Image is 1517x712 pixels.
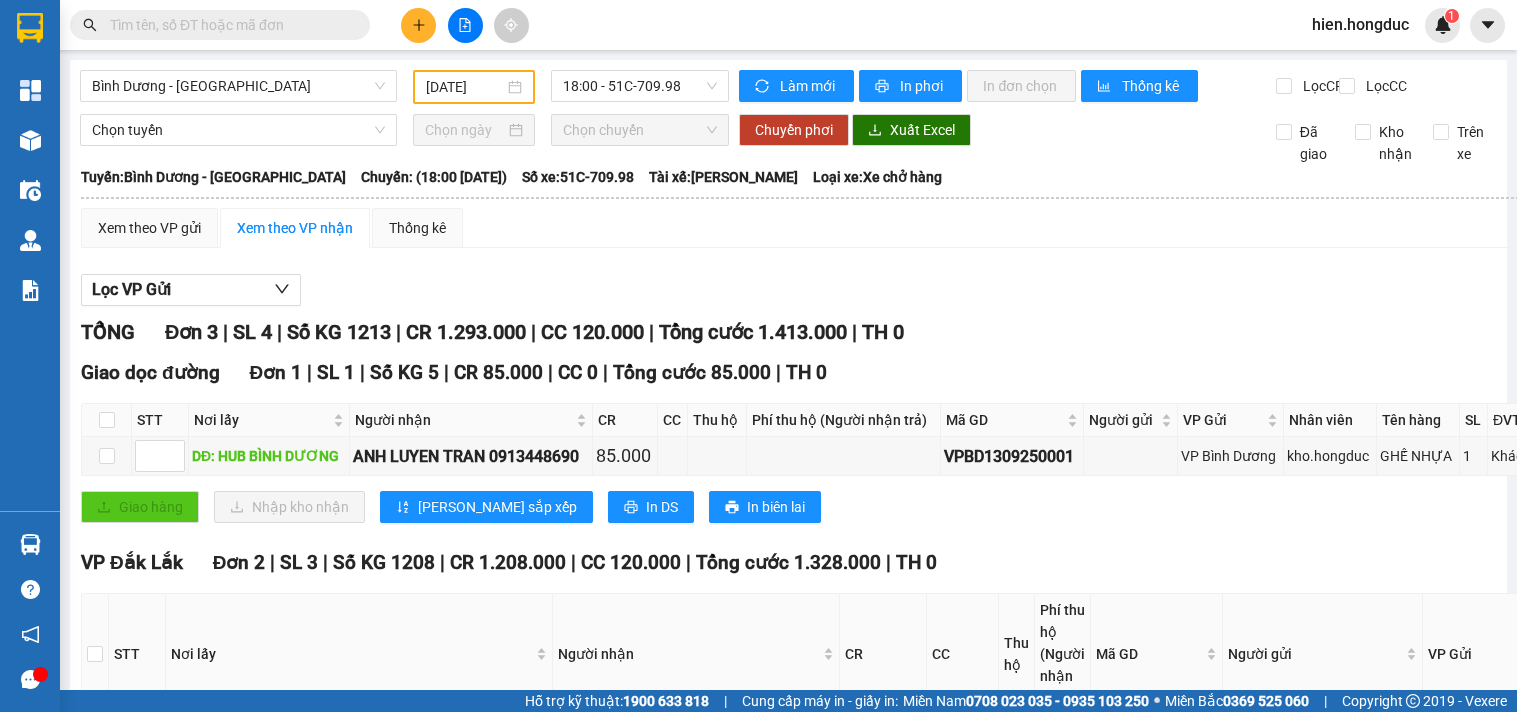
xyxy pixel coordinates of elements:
span: Chuyến: (18:00 [DATE]) [361,166,507,188]
span: ⚪️ [1154,697,1160,705]
span: | [686,551,691,574]
button: printerIn DS [608,491,694,523]
span: Người nhận [558,643,819,665]
span: Mã GD [1096,643,1202,665]
div: GHẾ NHỰA [1380,445,1455,467]
button: file-add [448,8,483,43]
th: CC [658,404,688,437]
span: Chọn tuyến [92,115,385,145]
span: plus [412,18,426,32]
span: In biên lai [747,496,805,518]
span: CR 1.208.000 [450,551,566,574]
div: Xem theo VP gửi [98,217,201,239]
button: Lọc VP Gửi [81,274,301,306]
span: Tổng cước 85.000 [613,361,771,384]
span: Lọc CR [1295,75,1347,97]
button: printerIn biên lai [709,491,821,523]
span: | [307,361,312,384]
span: Nơi lấy [171,643,532,665]
span: Chọn chuyến [563,115,717,145]
span: TH 0 [862,320,904,344]
strong: 0708 023 035 - 0935 103 250 [966,693,1149,709]
span: aim [504,18,518,32]
div: 1 [1463,445,1484,467]
span: printer [624,500,638,516]
img: dashboard-icon [20,80,41,101]
span: Đơn 1 [250,361,303,384]
span: | [270,551,275,574]
span: Đã giao [1292,121,1340,165]
sup: 1 [1445,9,1459,23]
span: Làm mới [780,75,838,97]
span: CC 120.000 [541,320,644,344]
span: Thống kê [1122,75,1182,97]
span: SL 1 [317,361,355,384]
img: icon-new-feature [1434,16,1452,34]
span: TH 0 [786,361,827,384]
span: Trên xe [1449,121,1497,165]
span: CC 120.000 [581,551,681,574]
span: download [868,123,882,139]
button: uploadGiao hàng [81,491,199,523]
b: Tuyến: Bình Dương - [GEOGRAPHIC_DATA] [81,169,346,185]
span: notification [21,625,40,644]
th: SL [1460,404,1488,437]
span: TỔNG [81,320,135,344]
div: Thống kê [389,217,446,239]
span: Người gửi [1089,409,1157,431]
span: VP Đắk Lắk [81,551,183,574]
button: downloadNhập kho nhận [214,491,365,523]
span: SL 3 [280,551,318,574]
span: down [274,281,290,297]
span: Nơi lấy [194,409,329,431]
span: Cung cấp máy in - giấy in: [742,690,898,712]
span: Miền Nam [903,690,1149,712]
span: | [1324,690,1327,712]
span: question-circle [21,580,40,599]
span: | [852,320,857,344]
img: warehouse-icon [20,534,41,555]
input: Tìm tên, số ĐT hoặc mã đơn [110,14,346,36]
span: Tổng cước 1.328.000 [696,551,881,574]
button: Chuyển phơi [739,114,849,146]
span: 1 [1448,9,1455,23]
span: Bình Dương - Đắk Lắk [92,71,385,101]
span: Đơn 2 [213,551,266,574]
span: | [603,361,608,384]
button: printerIn phơi [859,70,962,102]
span: Kho nhận [1371,121,1420,165]
div: ANH LUYEN TRAN 0913448690 [353,444,589,469]
span: copyright [1406,694,1420,708]
span: Miền Bắc [1165,690,1309,712]
span: Xuất Excel [890,119,955,141]
span: Lọc VP Gửi [92,277,171,302]
th: STT [132,404,189,437]
span: Đơn 3 [165,320,218,344]
span: Số KG 1208 [333,551,435,574]
span: | [440,551,445,574]
button: syncLàm mới [739,70,854,102]
div: Xem theo VP nhận [237,217,353,239]
img: warehouse-icon [20,230,41,251]
span: TH 0 [896,551,937,574]
th: Nhân viên [1284,404,1377,437]
strong: 0369 525 060 [1223,693,1309,709]
div: DĐ: HUB BÌNH DƯƠNG [192,445,346,467]
td: VP Bình Dương [1178,437,1285,476]
span: SL 4 [233,320,272,344]
span: Giao dọc đường [81,361,220,384]
span: Tổng cước 1.413.000 [659,320,847,344]
span: Mã GD [946,409,1063,431]
button: caret-down [1470,8,1505,43]
span: Loại xe: Xe chở hàng [813,166,942,188]
img: logo-vxr [17,13,43,43]
span: search [83,18,97,32]
th: Thu hộ [688,404,746,437]
span: Người gửi [1228,643,1402,665]
button: In đơn chọn [967,70,1076,102]
span: printer [725,500,739,516]
th: Tên hàng [1377,404,1459,437]
span: [PERSON_NAME] sắp xếp [418,496,577,518]
span: CR 85.000 [454,361,543,384]
button: sort-ascending[PERSON_NAME] sắp xếp [380,491,593,523]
